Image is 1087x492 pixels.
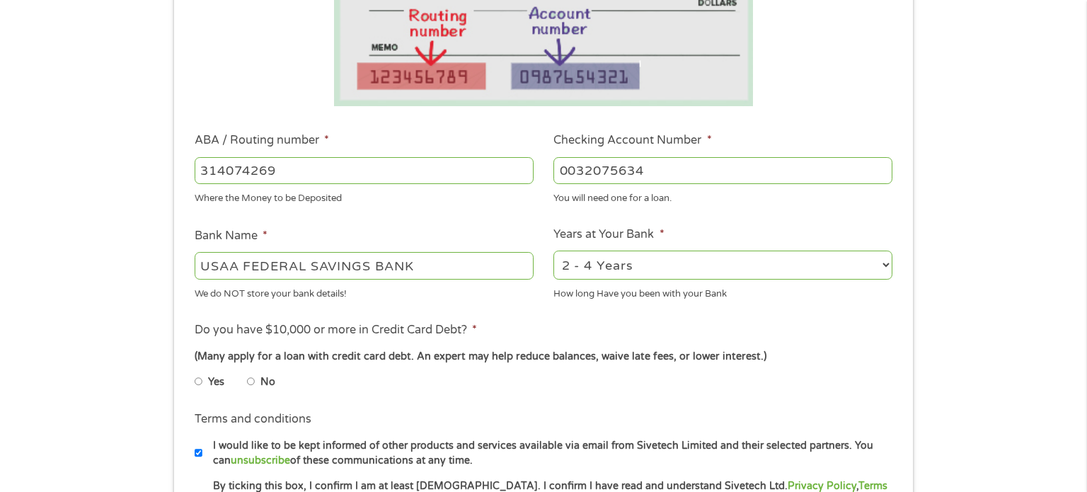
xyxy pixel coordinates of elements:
label: I would like to be kept informed of other products and services available via email from Sivetech... [202,438,897,469]
div: You will need one for a loan. [553,187,892,206]
a: Privacy Policy [788,480,856,492]
div: Where the Money to be Deposited [195,187,534,206]
label: Bank Name [195,229,268,244]
a: unsubscribe [231,454,290,467]
div: How long Have you been with your Bank [553,282,892,301]
label: ABA / Routing number [195,133,329,148]
label: Terms and conditions [195,412,311,427]
label: No [260,374,275,390]
label: Checking Account Number [553,133,711,148]
label: Yes [208,374,224,390]
input: 263177916 [195,157,534,184]
div: (Many apply for a loan with credit card debt. An expert may help reduce balances, waive late fees... [195,349,892,365]
input: 345634636 [553,157,892,184]
label: Years at Your Bank [553,227,664,242]
div: We do NOT store your bank details! [195,282,534,301]
label: Do you have $10,000 or more in Credit Card Debt? [195,323,477,338]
